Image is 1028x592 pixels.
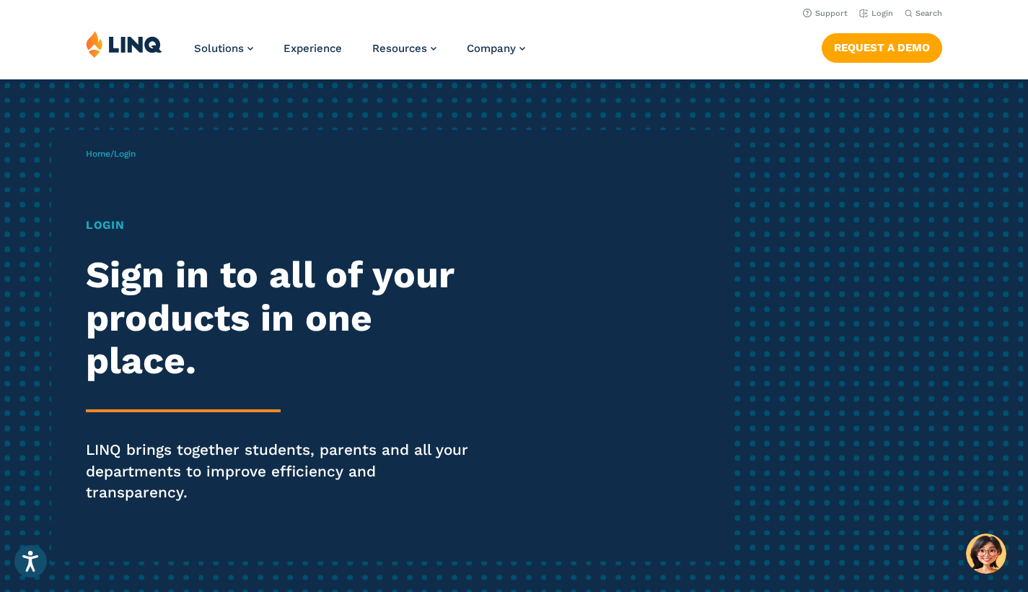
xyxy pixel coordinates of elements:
button: Hello, have a question? Let’s chat. [966,534,1006,574]
nav: Primary Navigation [194,30,525,78]
span: Login [114,149,136,159]
span: / [86,149,136,159]
a: Request a Demo [822,33,942,62]
a: Experience [284,42,342,55]
span: Resources [372,42,427,55]
a: Company [467,42,525,55]
h1: Login [86,217,482,234]
nav: Button Navigation [822,30,942,62]
span: Company [467,42,516,55]
a: Home [86,149,110,159]
span: Search [915,9,942,18]
p: LINQ brings together students, parents and all your departments to improve efficiency and transpa... [86,440,482,504]
a: Resources [372,42,436,55]
img: LINQ | K‑12 Software [86,30,162,58]
a: Solutions [194,42,253,55]
span: Solutions [194,42,244,55]
button: Open Search Bar [905,8,942,19]
a: Support [803,9,848,18]
h2: Sign in to all of your products in one place. [86,253,482,381]
a: Login [859,9,893,18]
